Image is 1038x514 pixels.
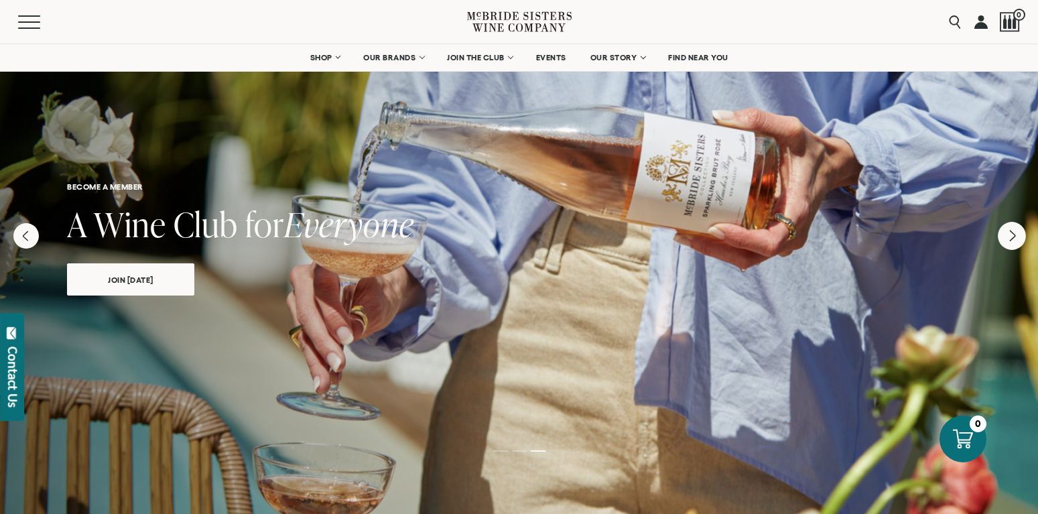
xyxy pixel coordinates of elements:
a: OUR BRANDS [354,44,432,71]
a: EVENTS [527,44,575,71]
a: JOIN THE CLUB [438,44,521,71]
span: OUR STORY [590,53,637,62]
span: Everyone [284,201,414,247]
li: Page dot 3 [531,450,545,452]
span: OUR BRANDS [363,53,415,62]
h6: become a member [67,182,971,191]
a: OUR STORY [582,44,653,71]
a: join [DATE] [67,263,194,296]
li: Page dot 2 [512,450,527,452]
span: FIND NEAR YOU [668,53,728,62]
span: SHOP [310,53,332,62]
button: Next [998,222,1026,250]
div: Contact Us [6,346,19,407]
span: EVENTS [536,53,566,62]
a: SHOP [301,44,348,71]
span: A Wine Club for [67,201,284,247]
a: FIND NEAR YOU [659,44,737,71]
span: join [DATE] [84,272,177,287]
li: Page dot 1 [493,450,508,452]
div: 0 [970,415,986,432]
button: Mobile Menu Trigger [18,15,66,29]
button: Previous [13,223,39,249]
span: 0 [1013,9,1025,21]
span: JOIN THE CLUB [447,53,505,62]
